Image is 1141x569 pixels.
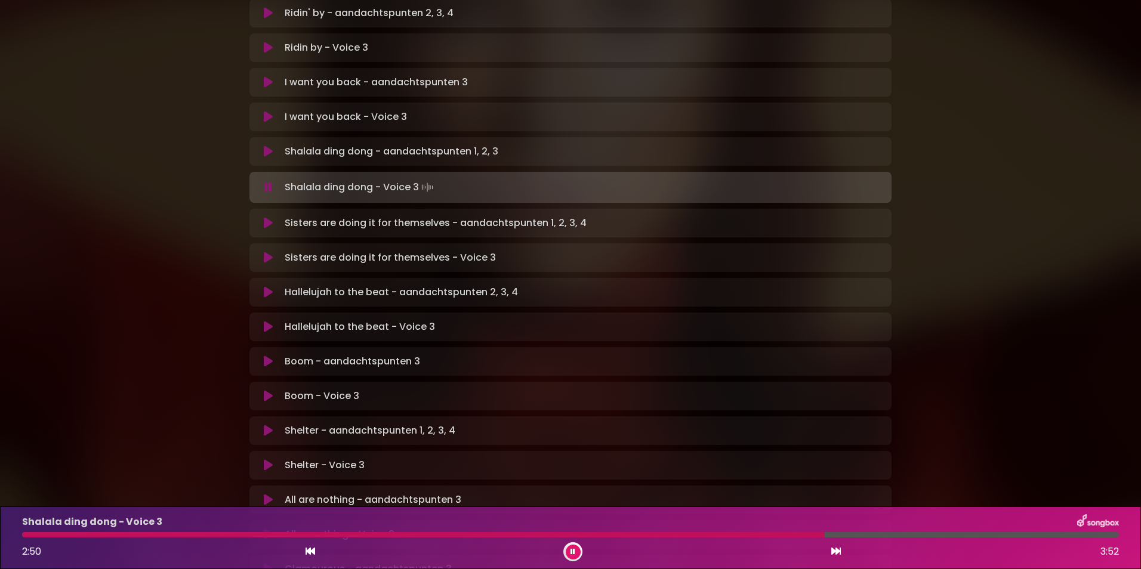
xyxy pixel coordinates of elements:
p: Hallelujah to the beat - Voice 3 [285,320,435,334]
p: Ridin' by - aandachtspunten 2, 3, 4 [285,6,454,20]
p: Shalala ding dong - Voice 3 [285,179,436,196]
p: Boom - aandachtspunten 3 [285,354,420,369]
p: Shalala ding dong - Voice 3 [22,515,162,529]
span: 3:52 [1100,545,1119,559]
span: 2:50 [22,545,41,558]
p: Ridin by - Voice 3 [285,41,368,55]
p: Shalala ding dong - aandachtspunten 1, 2, 3 [285,144,498,159]
p: I want you back - aandachtspunten 3 [285,75,468,89]
p: Sisters are doing it for themselves - Voice 3 [285,251,496,265]
p: Hallelujah to the beat - aandachtspunten 2, 3, 4 [285,285,518,299]
img: waveform4.gif [419,179,436,196]
p: Boom - Voice 3 [285,389,359,403]
p: I want you back - Voice 3 [285,110,407,124]
p: All are nothing - aandachtspunten 3 [285,493,461,507]
p: Sisters are doing it for themselves - aandachtspunten 1, 2, 3, 4 [285,216,587,230]
img: songbox-logo-white.png [1077,514,1119,530]
p: Shelter - aandachtspunten 1, 2, 3, 4 [285,423,455,438]
p: Shelter - Voice 3 [285,458,365,472]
